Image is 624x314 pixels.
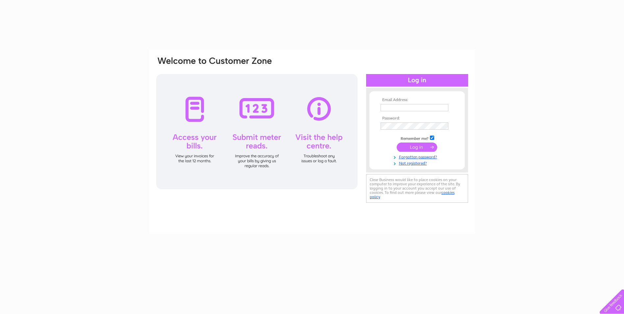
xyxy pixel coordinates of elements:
[397,143,437,152] input: Submit
[381,153,455,160] a: Forgotten password?
[379,135,455,141] td: Remember me?
[379,116,455,121] th: Password:
[370,190,455,199] a: cookies policy
[381,160,455,166] a: Not registered?
[366,174,468,203] div: Clear Business would like to place cookies on your computer to improve your experience of the sit...
[379,98,455,102] th: Email Address:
